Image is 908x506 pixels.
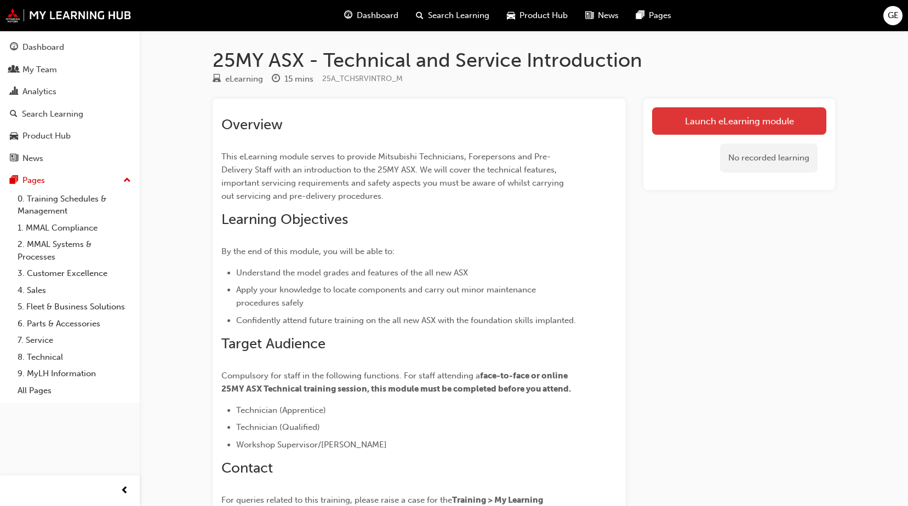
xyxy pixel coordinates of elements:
div: Product Hub [22,130,71,142]
span: news-icon [585,9,593,22]
span: pages-icon [10,176,18,186]
span: guage-icon [10,43,18,53]
span: Search Learning [428,9,489,22]
span: For queries related to this training, please raise a case for the [221,495,452,505]
span: Technician (Qualified) [236,422,320,432]
span: News [598,9,619,22]
div: My Team [22,64,57,76]
a: My Team [4,60,135,80]
a: 6. Parts & Accessories [13,315,135,332]
span: This eLearning module serves to provide Mitsubishi Technicians, Forepersons and Pre-Delivery Staf... [221,152,566,201]
div: Search Learning [22,108,83,120]
span: search-icon [10,110,18,119]
button: GE [883,6,903,25]
div: 15 mins [284,73,313,85]
div: Pages [22,174,45,187]
a: search-iconSearch Learning [407,4,498,27]
h1: 25MY ASX - Technical and Service Introduction [213,48,835,72]
span: Understand the model grades and features of the all new ASX [236,268,468,278]
span: Technician (Apprentice) [236,405,326,415]
a: 9. MyLH Information [13,365,135,382]
span: Pages [649,9,671,22]
span: Product Hub [519,9,568,22]
span: Learning Objectives [221,211,348,228]
span: chart-icon [10,87,18,97]
a: Analytics [4,82,135,102]
div: Analytics [22,85,56,98]
a: Launch eLearning module [652,107,826,135]
a: News [4,148,135,169]
span: Overview [221,116,283,133]
span: car-icon [507,9,515,22]
a: 5. Fleet & Business Solutions [13,298,135,315]
span: Learning resource code [322,74,403,83]
span: face-to-face or online 25MY ASX Technical training session, this module must be completed before ... [221,371,571,394]
div: Duration [272,72,313,86]
button: DashboardMy TeamAnalyticsSearch LearningProduct HubNews [4,35,135,170]
span: news-icon [10,154,18,164]
a: 7. Service [13,332,135,349]
span: Confidently attend future training on the all new ASX with the foundation skills implanted. [236,315,576,325]
div: eLearning [225,73,263,85]
span: Compulsory for staff in the following functions. For staff attending a [221,371,480,381]
a: guage-iconDashboard [335,4,407,27]
span: Target Audience [221,335,325,352]
span: Apply your knowledge to locate components and carry out minor maintenance procedures safely [236,285,538,308]
div: Type [213,72,263,86]
button: Pages [4,170,135,191]
span: search-icon [416,9,424,22]
a: 3. Customer Excellence [13,265,135,282]
a: news-iconNews [576,4,627,27]
span: Contact [221,459,273,476]
span: By the end of this module, you will be able to: [221,246,395,256]
a: 8. Technical [13,349,135,366]
span: clock-icon [272,74,280,84]
span: people-icon [10,65,18,75]
span: guage-icon [344,9,352,22]
a: 0. Training Schedules & Management [13,191,135,220]
span: Dashboard [357,9,398,22]
a: 2. MMAL Systems & Processes [13,236,135,265]
div: No recorded learning [720,143,818,173]
span: Workshop Supervisor/[PERSON_NAME] [236,440,387,450]
div: Dashboard [22,41,64,54]
a: All Pages [13,382,135,399]
a: pages-iconPages [627,4,680,27]
span: learningResourceType_ELEARNING-icon [213,74,221,84]
a: Dashboard [4,37,135,58]
a: 1. MMAL Compliance [13,220,135,237]
span: pages-icon [636,9,644,22]
a: car-iconProduct Hub [498,4,576,27]
img: mmal [5,8,132,22]
a: 4. Sales [13,282,135,299]
span: prev-icon [121,484,129,498]
a: Search Learning [4,104,135,124]
a: Product Hub [4,126,135,146]
span: GE [888,9,899,22]
div: News [22,152,43,165]
span: car-icon [10,131,18,141]
span: up-icon [123,174,131,188]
